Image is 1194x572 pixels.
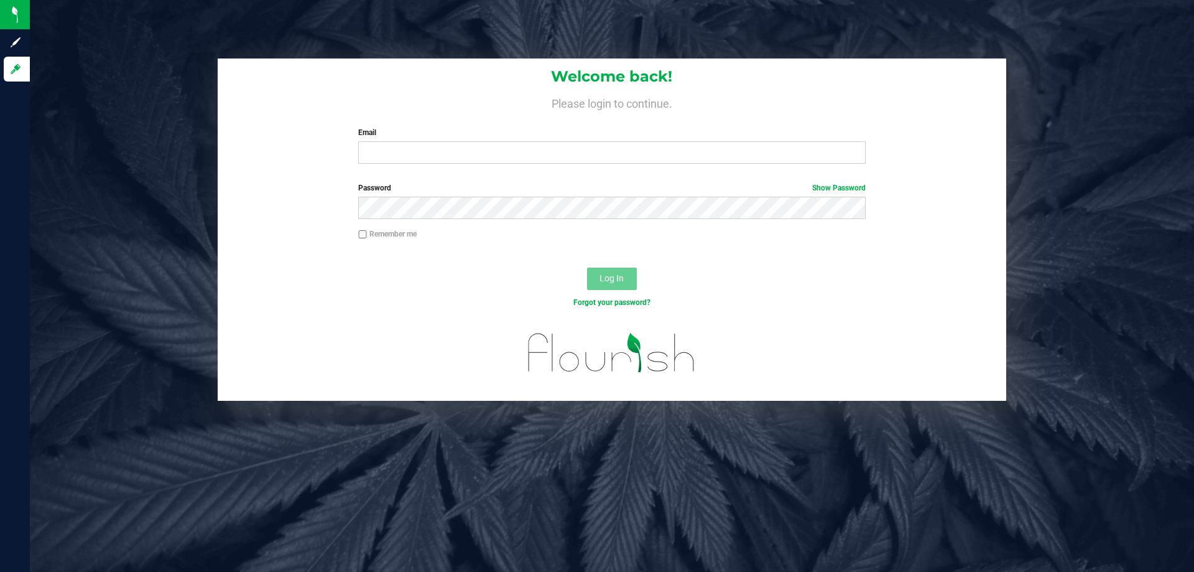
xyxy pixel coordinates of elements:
[358,230,367,239] input: Remember me
[358,184,391,192] span: Password
[9,36,22,49] inline-svg: Sign up
[218,68,1006,85] h1: Welcome back!
[513,321,710,385] img: flourish_logo.svg
[599,273,624,283] span: Log In
[218,95,1006,110] h4: Please login to continue.
[358,127,865,138] label: Email
[812,184,866,192] a: Show Password
[587,268,637,290] button: Log In
[358,228,417,240] label: Remember me
[573,298,650,307] a: Forgot your password?
[9,63,22,75] inline-svg: Log in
